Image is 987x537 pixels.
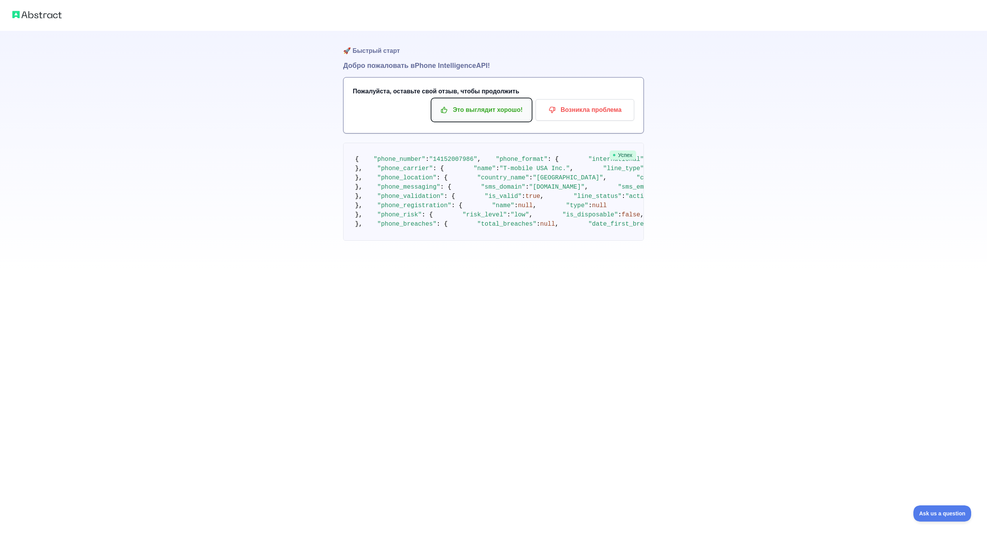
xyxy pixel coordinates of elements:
span: , [555,221,559,228]
span: "phone_breaches" [377,221,437,228]
span: "active" [625,193,655,200]
span: : [618,211,622,218]
span: "phone_validation" [377,193,444,200]
span: : { [436,174,448,181]
span: "international" [588,156,644,163]
span: "name" [492,202,514,209]
span: "[DOMAIN_NAME]" [529,184,584,191]
span: , [570,165,574,172]
span: "line_type" [603,165,644,172]
span: : { [433,165,444,172]
span: "is_disposable" [563,211,618,218]
span: "is_valid" [485,193,522,200]
span: true [526,193,540,200]
p: Это выглядит хорошо! [438,103,525,117]
span: "sms_email" [618,184,659,191]
span: "phone_carrier" [377,165,433,172]
img: Абстрактный логотип [12,9,62,20]
span: "country_code" [637,174,688,181]
span: "country_name" [477,174,529,181]
span: : [526,184,529,191]
span: , [640,211,644,218]
span: : [507,211,511,218]
span: "14152007986" [429,156,477,163]
span: : [588,202,592,209]
span: : [522,193,526,200]
span: : { [547,156,559,163]
span: , [540,193,544,200]
span: , [603,174,607,181]
span: : [514,202,518,209]
span: "phone_messaging" [377,184,440,191]
span: : [496,165,500,172]
span: : [622,193,625,200]
span: , [477,156,481,163]
span: , [533,202,537,209]
span: , [584,184,588,191]
span: : [529,174,533,181]
span: null [592,202,607,209]
span: { [355,156,359,163]
span: : [425,156,429,163]
span: "sms_domain" [481,184,525,191]
button: Это выглядит хорошо! [432,99,531,121]
h1: Добро пожаловать в Phone Intelligence API! [343,60,644,71]
span: "low" [510,211,529,218]
span: null [518,202,532,209]
span: : [536,221,540,228]
span: "type" [566,202,588,209]
span: "line_status" [574,193,622,200]
span: false [622,211,640,218]
span: "phone_risk" [377,211,422,218]
span: "phone_number" [374,156,425,163]
span: "phone_registration" [377,202,451,209]
span: "[GEOGRAPHIC_DATA]" [533,174,603,181]
span: : { [444,193,455,200]
span: "phone_format" [496,156,547,163]
span: : { [436,221,448,228]
h1: 🚀 Быстрый старт [343,31,644,60]
span: : { [440,184,451,191]
span: , [529,211,533,218]
span: "risk_level" [462,211,507,218]
h3: Пожалуйста, оставьте свой отзыв, чтобы продолжить [353,87,634,96]
span: "date_first_breached" [588,221,666,228]
span: "total_breaches" [477,221,537,228]
span: "T-mobile USA Inc." [499,165,569,172]
span: : { [451,202,463,209]
span: "phone_location" [377,174,437,181]
button: Возникла проблема [536,99,634,121]
span: null [540,221,555,228]
span: "name" [473,165,496,172]
span: Успех [610,150,636,160]
p: Возникла проблема [541,103,628,117]
iframe: Переключить Службу Поддержки Клиентов [913,505,972,522]
span: : { [422,211,433,218]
